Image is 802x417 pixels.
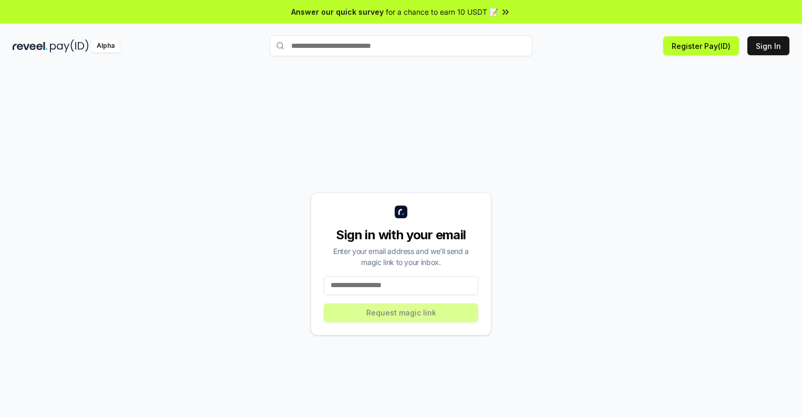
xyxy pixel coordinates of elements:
img: logo_small [395,206,407,218]
button: Register Pay(ID) [663,36,739,55]
img: reveel_dark [13,39,48,53]
div: Sign in with your email [324,227,478,243]
div: Alpha [91,39,120,53]
span: for a chance to earn 10 USDT 📝 [386,6,498,17]
img: pay_id [50,39,89,53]
div: Enter your email address and we’ll send a magic link to your inbox. [324,246,478,268]
button: Sign In [747,36,789,55]
span: Answer our quick survey [291,6,384,17]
